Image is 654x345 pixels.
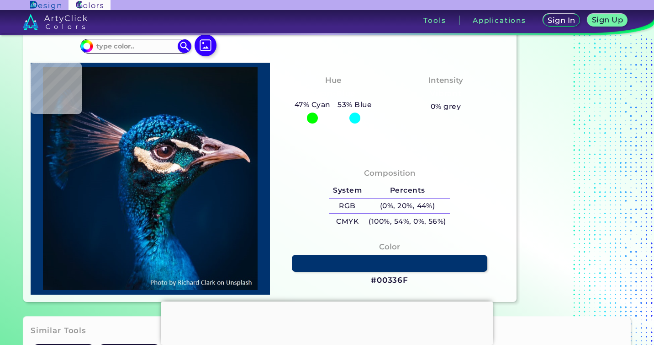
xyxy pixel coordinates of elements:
[93,40,178,52] input: type color..
[423,17,446,24] h3: Tools
[365,214,450,229] h5: (100%, 54%, 0%, 56%)
[329,214,365,229] h5: CMYK
[431,101,461,113] h5: 0% grey
[35,67,265,291] img: img_pavlin.jpg
[589,15,626,27] a: Sign Up
[473,17,526,24] h3: Applications
[379,240,400,253] h4: Color
[329,199,365,214] h5: RGB
[593,16,622,23] h5: Sign Up
[426,88,466,99] h3: Vibrant
[371,275,408,286] h3: #00336F
[195,34,216,56] img: icon picture
[365,183,450,198] h5: Percents
[329,183,365,198] h5: System
[428,74,463,87] h4: Intensity
[178,39,191,53] img: icon search
[23,14,87,30] img: logo_artyclick_colors_white.svg
[520,8,634,306] iframe: Advertisement
[365,199,450,214] h5: (0%, 20%, 44%)
[291,99,334,111] h5: 47% Cyan
[161,302,493,343] iframe: Advertisement
[30,1,61,10] img: ArtyClick Design logo
[325,74,341,87] h4: Hue
[544,15,578,27] a: Sign In
[364,167,416,180] h4: Composition
[549,17,574,24] h5: Sign In
[31,325,86,336] h3: Similar Tools
[307,88,359,99] h3: Cyan-Blue
[334,99,375,111] h5: 53% Blue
